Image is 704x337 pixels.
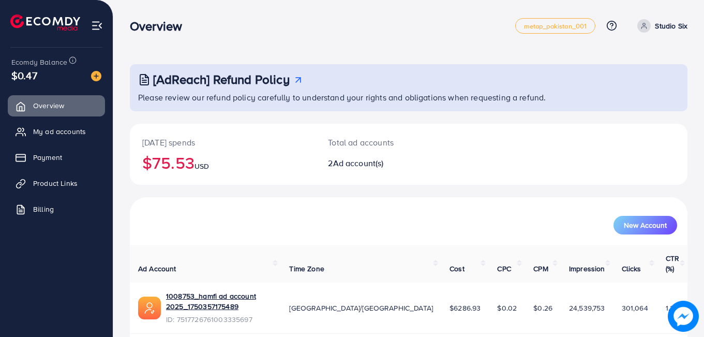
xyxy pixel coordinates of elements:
[194,161,209,171] span: USD
[622,263,641,274] span: Clicks
[91,20,103,32] img: menu
[569,303,605,313] span: 24,539,753
[328,136,443,149] p: Total ad accounts
[166,314,273,325] span: ID: 7517726761003335697
[328,158,443,168] h2: 2
[497,263,511,274] span: CPC
[8,147,105,168] a: Payment
[11,57,67,67] span: Ecomdy Balance
[142,136,303,149] p: [DATE] spends
[166,291,273,312] a: 1008753_hamfi ad account 2025_1750357175489
[8,95,105,116] a: Overview
[569,263,605,274] span: Impression
[450,263,465,274] span: Cost
[91,71,101,81] img: image
[11,68,37,83] span: $0.47
[524,23,587,30] span: metap_pakistan_001
[33,152,62,163] span: Payment
[655,20,687,32] p: Studio Six
[289,303,433,313] span: [GEOGRAPHIC_DATA]/[GEOGRAPHIC_DATA]
[33,178,78,188] span: Product Links
[613,216,677,235] button: New Account
[624,222,667,229] span: New Account
[142,153,303,172] h2: $75.53
[666,303,679,313] span: 1.23
[633,19,687,33] a: Studio Six
[622,303,648,313] span: 301,064
[333,157,384,169] span: Ad account(s)
[138,297,161,319] img: ic-ads-acc.e4c84228.svg
[450,303,481,313] span: $6286.93
[33,126,86,137] span: My ad accounts
[33,204,54,214] span: Billing
[289,263,324,274] span: Time Zone
[533,263,548,274] span: CPM
[666,253,679,274] span: CTR (%)
[8,121,105,142] a: My ad accounts
[10,14,80,31] img: logo
[33,100,64,111] span: Overview
[8,173,105,194] a: Product Links
[153,72,290,87] h3: [AdReach] Refund Policy
[515,18,596,34] a: metap_pakistan_001
[497,303,517,313] span: $0.02
[668,301,699,332] img: image
[130,19,190,34] h3: Overview
[533,303,552,313] span: $0.26
[8,199,105,219] a: Billing
[138,263,176,274] span: Ad Account
[138,91,681,104] p: Please review our refund policy carefully to understand your rights and obligations when requesti...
